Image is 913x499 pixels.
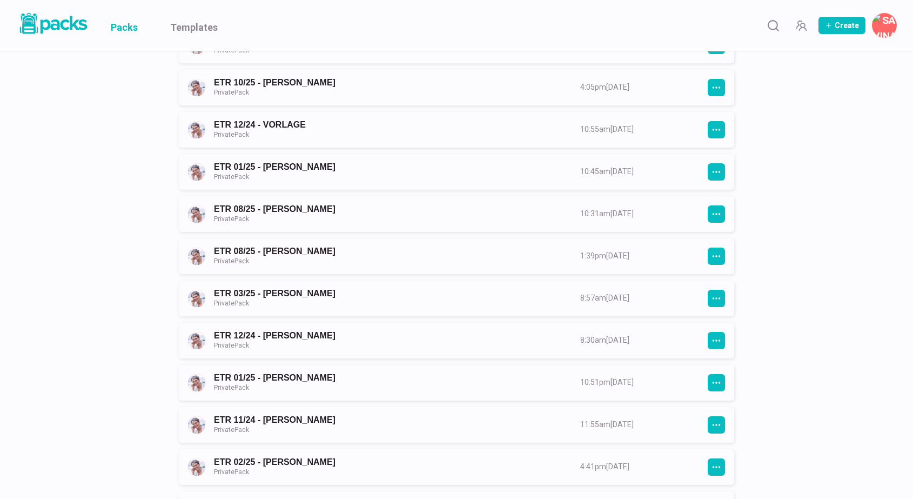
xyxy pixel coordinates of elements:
[762,15,784,36] button: Search
[818,17,865,34] button: Create Pack
[16,11,89,40] a: Packs logo
[872,13,897,38] button: Savina Tilmann
[790,15,812,36] button: Manage Team Invites
[16,11,89,36] img: Packs logo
